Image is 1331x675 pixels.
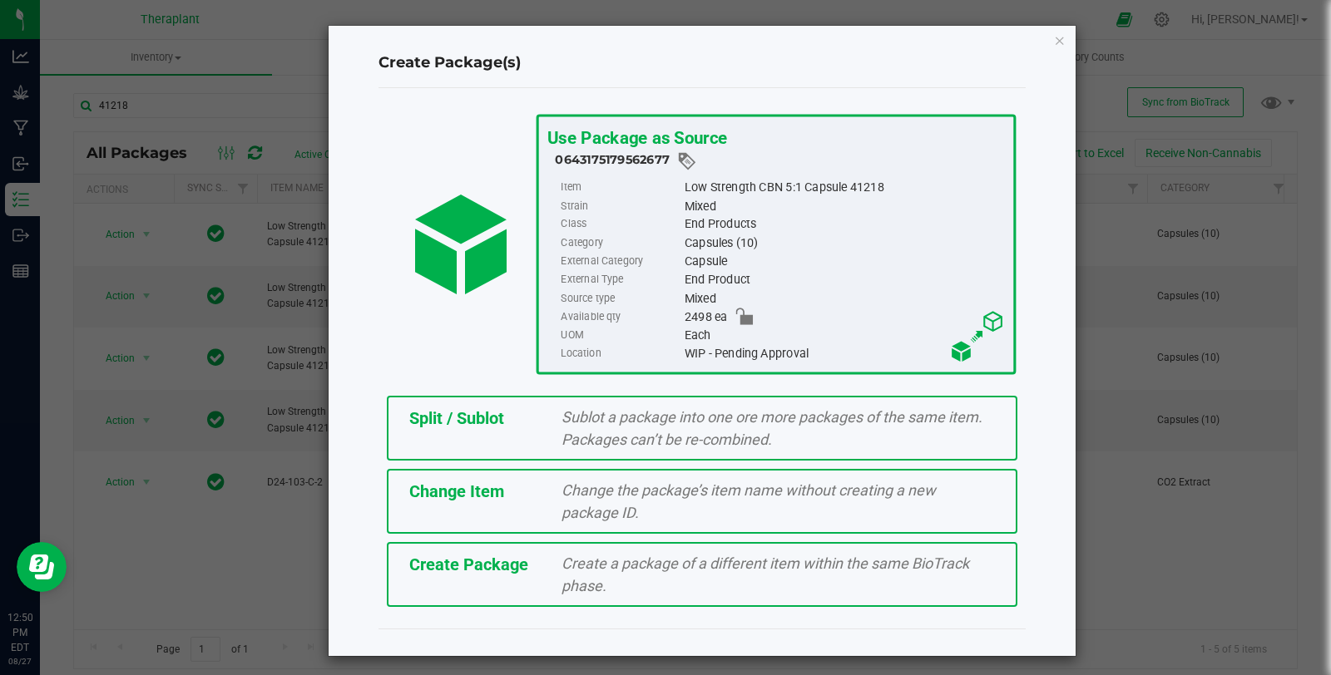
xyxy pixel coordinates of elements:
[555,150,1005,171] div: 0643175179562677
[561,197,680,215] label: Strain
[379,52,1026,74] h4: Create Package(s)
[561,326,680,344] label: UOM
[409,408,504,428] span: Split / Sublot
[684,178,1004,196] div: Low Strength CBN 5:1 Capsule 41218
[561,308,680,326] label: Available qty
[684,234,1004,252] div: Capsules (10)
[684,308,727,326] span: 2498 ea
[409,554,528,574] span: Create Package
[684,252,1004,270] div: Capsule
[561,345,680,363] label: Location
[684,197,1004,215] div: Mixed
[561,271,680,289] label: External Type
[684,271,1004,289] div: End Product
[561,289,680,308] label: Source type
[562,554,969,594] span: Create a package of a different item within the same BioTrack phase.
[684,215,1004,234] div: End Products
[684,289,1004,308] div: Mixed
[684,326,1004,344] div: Each
[17,542,67,592] iframe: Resource center
[561,215,680,234] label: Class
[562,481,936,521] span: Change the package’s item name without creating a new package ID.
[547,128,726,149] span: Use Package as Source
[561,252,680,270] label: External Category
[684,345,1004,363] div: WIP - Pending Approval
[561,234,680,252] label: Category
[562,408,982,448] span: Sublot a package into one ore more packages of the same item. Packages can’t be re-combined.
[561,178,680,196] label: Item
[409,481,504,501] span: Change Item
